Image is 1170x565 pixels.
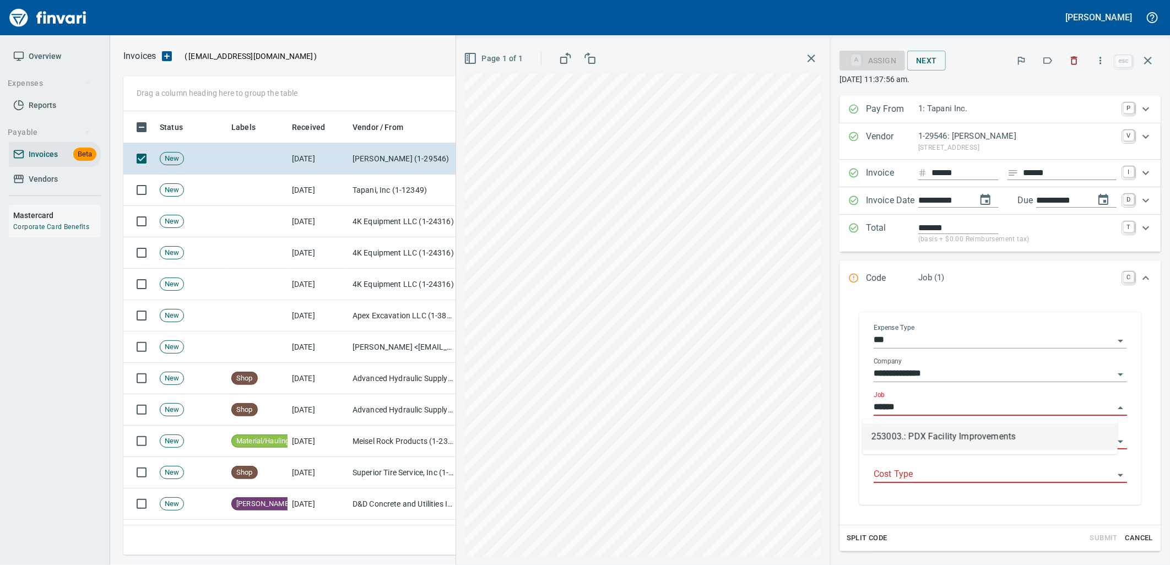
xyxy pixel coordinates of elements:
div: Expand [839,160,1161,187]
td: Meisel Rock Products (1-23075) [348,426,458,457]
button: Cancel [1122,530,1157,547]
span: Close invoice [1113,47,1161,74]
td: Superior Tire Service, Inc (1-10991) [348,457,458,488]
img: Finvari [7,4,89,31]
button: Upload an Invoice [156,50,178,63]
td: [DATE] [288,300,348,332]
td: Advanced Hydraulic Supply Co. LLC (1-10020) [348,363,458,394]
span: New [160,436,183,447]
span: Vendor / From [353,121,403,134]
a: I [1123,166,1134,177]
p: Total [866,221,918,245]
a: Corporate Card Benefits [13,223,89,231]
span: Overview [29,50,61,63]
td: Tapani, Inc (1-12349) [348,175,458,206]
span: New [160,279,183,290]
p: ( ) [178,51,317,62]
p: Code [866,271,918,286]
td: [DATE] [288,143,348,175]
button: Open [1113,468,1128,483]
td: [DATE] [288,520,348,557]
td: [DATE] [288,457,348,488]
a: InvoicesBeta [9,142,101,167]
span: Received [292,121,339,134]
a: P [1123,102,1134,113]
nav: breadcrumb [123,50,156,63]
td: [DATE] [288,175,348,206]
button: More [1088,48,1113,73]
button: Labels [1036,48,1060,73]
button: Expenses [3,73,95,94]
a: C [1123,271,1134,282]
span: Vendors [29,172,58,186]
span: Invoices [29,148,58,161]
div: Assign [839,55,905,64]
a: Vendors [9,167,101,192]
span: Shop [232,468,257,478]
label: Job [874,392,885,399]
span: Beta [73,148,96,161]
span: New [160,342,183,352]
span: New [160,216,183,227]
span: Shop [232,405,257,415]
button: Open [1113,434,1128,449]
label: Company [874,358,902,365]
p: Invoice [866,166,918,181]
span: [EMAIL_ADDRESS][DOMAIN_NAME] [187,51,314,62]
p: Invoices [123,50,156,63]
td: [DATE] [288,363,348,394]
span: Labels [231,121,270,134]
span: Expenses [8,77,91,90]
td: [DATE] [288,206,348,237]
span: Shop [232,373,257,384]
a: D [1123,194,1134,205]
span: Received [292,121,325,134]
button: Discard [1062,48,1086,73]
td: Western States Equipment Co. (1-11113) [348,520,458,557]
span: Status [160,121,197,134]
td: [PERSON_NAME] <[EMAIL_ADDRESS][PERSON_NAME][DOMAIN_NAME]> [348,332,458,363]
span: Vendor / From [353,121,418,134]
span: New [160,405,183,415]
span: Cancel [1124,532,1154,545]
span: Reports [29,99,56,112]
button: Split Code [844,530,890,547]
button: change due date [1090,187,1117,213]
h6: Mastercard [13,209,101,221]
td: 4K Equipment LLC (1-24316) [348,269,458,300]
p: Vendor [866,130,918,153]
span: Material/Hauling [232,436,294,447]
td: [DATE] [288,237,348,269]
p: Pay From [866,102,918,117]
div: Expand [839,96,1161,123]
td: Advanced Hydraulic Supply Co. LLC (1-10020) [348,394,458,426]
span: Labels [231,121,256,134]
span: Payable [8,126,91,139]
span: New [160,185,183,195]
td: [DATE] [288,269,348,300]
p: [STREET_ADDRESS] [918,143,1117,154]
span: New [160,468,183,478]
label: Expense Type [874,325,914,332]
button: Page 1 of 1 [462,48,527,69]
td: [PERSON_NAME] (1-29546) [348,143,458,175]
p: (basis + $0.00 Reimbursement tax) [918,234,1117,245]
button: Open [1113,333,1128,349]
p: Invoice Date [866,194,918,208]
span: Status [160,121,183,134]
span: Page 1 of 1 [466,52,523,66]
a: T [1123,221,1134,232]
span: [PERSON_NAME] [232,499,295,509]
h5: [PERSON_NAME] [1066,12,1132,23]
a: esc [1115,55,1132,67]
span: Next [916,54,937,68]
svg: Invoice number [918,166,927,180]
a: Overview [9,44,101,69]
td: [DATE] [288,332,348,363]
button: Flag [1009,48,1033,73]
div: Expand [839,260,1161,297]
p: Job (1) [918,271,1117,284]
span: New [160,373,183,384]
td: [DATE] [288,426,348,457]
